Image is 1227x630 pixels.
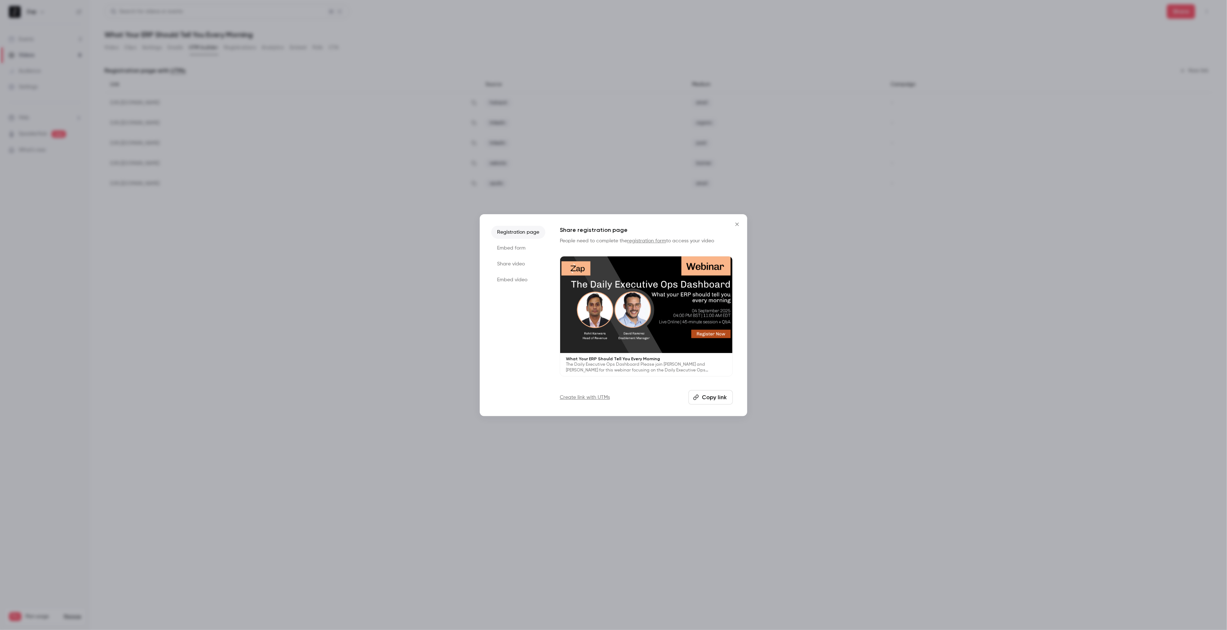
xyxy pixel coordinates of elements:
[560,237,733,244] p: People need to complete the to access your video
[566,362,727,373] p: The Daily Executive Ops Dashboard Please join [PERSON_NAME] and [PERSON_NAME] for this webinar fo...
[491,273,545,286] li: Embed video
[491,257,545,270] li: Share video
[491,242,545,255] li: Embed form
[560,226,733,234] h1: Share registration page
[566,356,727,362] p: What Your ERP Should Tell You Every Morning
[730,217,744,232] button: Close
[560,394,610,401] a: Create link with UTMs
[491,226,545,239] li: Registration page
[560,256,733,377] a: What Your ERP Should Tell You Every MorningThe Daily Executive Ops Dashboard Please join [PERSON_...
[688,390,733,405] button: Copy link
[627,238,666,243] a: registration form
